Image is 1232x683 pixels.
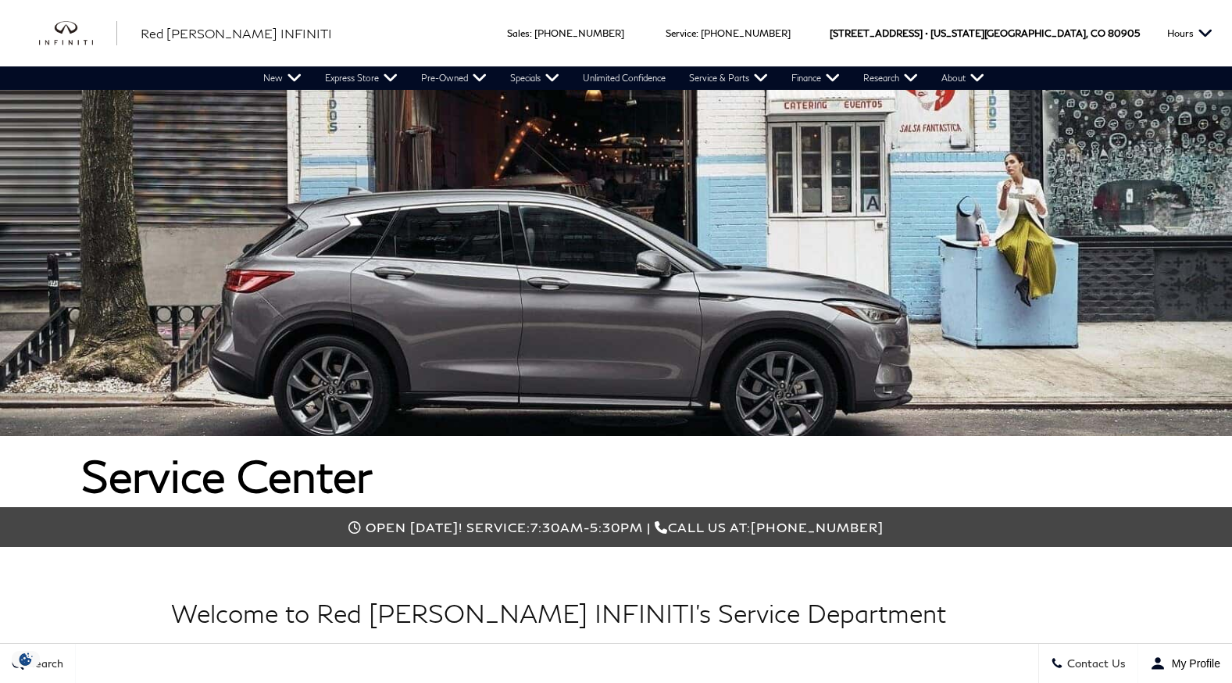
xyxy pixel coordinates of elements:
[252,66,313,90] a: New
[24,657,63,670] span: Search
[696,27,698,39] span: :
[8,651,44,667] img: Opt-Out Icon
[534,27,624,39] a: [PHONE_NUMBER]
[313,66,409,90] a: Express Store
[930,66,996,90] a: About
[1138,644,1232,683] button: Open user profile menu
[84,520,1148,535] div: Call us at:
[1063,657,1126,670] span: Contact Us
[530,27,532,39] span: :
[677,66,780,90] a: Service & Parts
[701,27,791,39] a: [PHONE_NUMBER]
[571,66,677,90] a: Unlimited Confidence
[252,66,996,90] nav: Main Navigation
[666,27,696,39] span: Service
[498,66,571,90] a: Specials
[1166,657,1220,670] span: My Profile
[409,66,498,90] a: Pre-Owned
[39,21,117,46] a: infiniti
[780,66,852,90] a: Finance
[852,66,930,90] a: Research
[530,520,643,535] span: 7:30am-5:30pm
[466,520,530,535] span: Service:
[647,520,651,535] span: |
[81,452,1152,500] h1: Service Center
[366,520,462,535] span: Open [DATE]!
[141,24,332,43] a: Red [PERSON_NAME] INFINITI
[141,26,332,41] span: Red [PERSON_NAME] INFINITI
[507,27,530,39] span: Sales
[8,651,44,667] section: Click to Open Cookie Consent Modal
[830,27,1140,39] a: [STREET_ADDRESS] • [US_STATE][GEOGRAPHIC_DATA], CO 80905
[171,599,1062,627] h2: Welcome to Red [PERSON_NAME] INFINITI’s Service Department
[39,21,117,46] img: INFINITI
[751,520,884,535] span: [PHONE_NUMBER]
